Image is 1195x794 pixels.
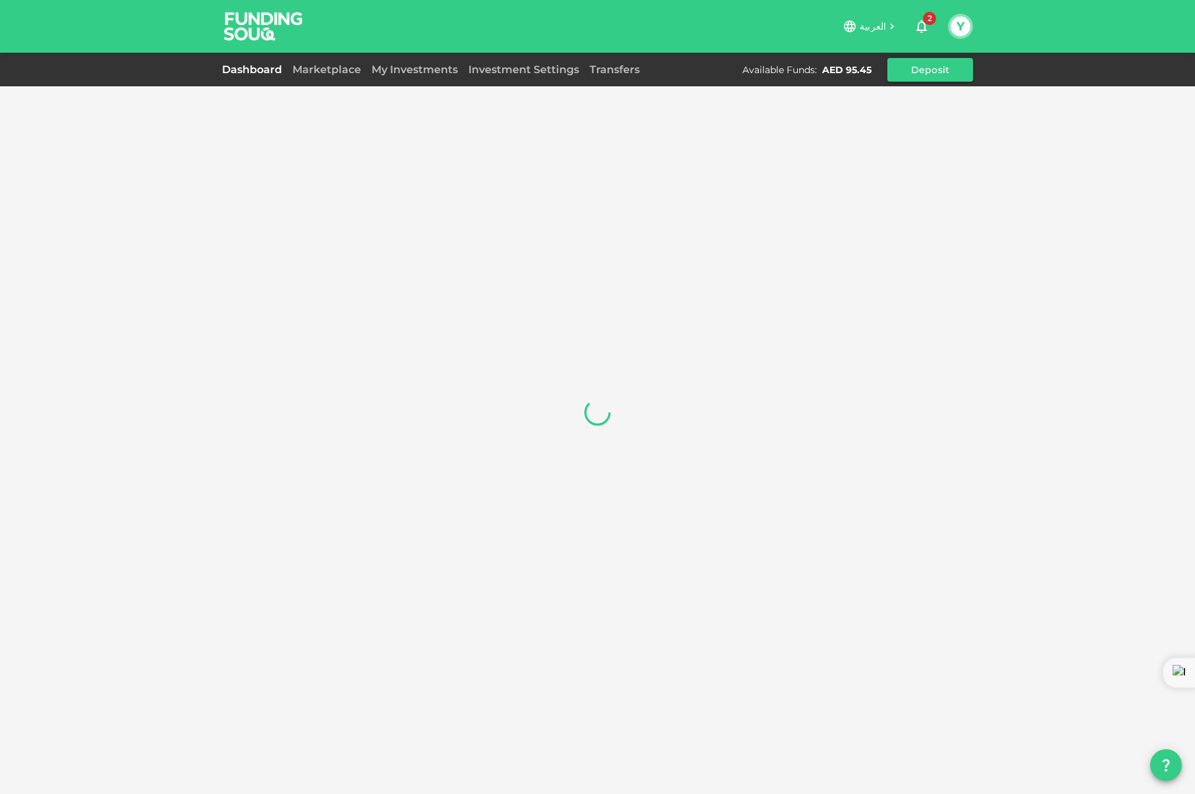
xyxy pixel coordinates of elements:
[222,63,287,76] a: Dashboard
[887,58,973,82] button: Deposit
[923,12,936,25] span: 2
[951,16,970,36] button: Y
[287,63,366,76] a: Marketplace
[1150,749,1182,781] button: question
[584,63,645,76] a: Transfers
[463,63,584,76] a: Investment Settings
[860,20,886,32] span: العربية
[822,63,872,76] div: AED 95.45
[742,63,817,76] div: Available Funds :
[366,63,463,76] a: My Investments
[908,13,935,40] button: 2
